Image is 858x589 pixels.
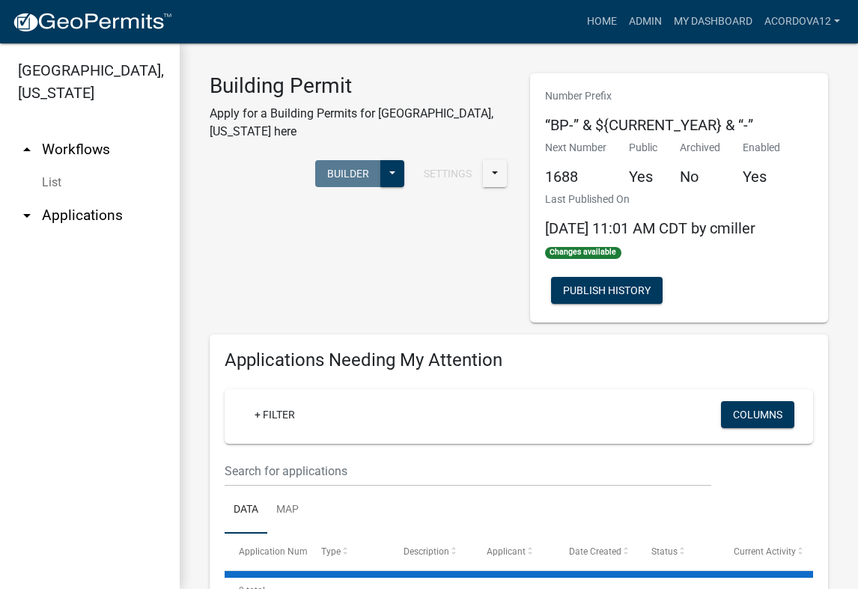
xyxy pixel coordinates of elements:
p: Enabled [743,140,780,156]
span: [DATE] 11:01 AM CDT by cmiller [545,219,755,237]
wm-modal-confirm: Workflow Publish History [551,286,663,298]
span: Description [404,546,449,557]
h5: 1688 [545,168,606,186]
a: My Dashboard [668,7,758,36]
a: Admin [623,7,668,36]
datatable-header-cell: Date Created [555,534,637,570]
p: Number Prefix [545,88,753,104]
button: Settings [412,160,484,187]
h5: Yes [629,168,657,186]
p: Last Published On [545,192,755,207]
a: Home [581,7,623,36]
i: arrow_drop_down [18,207,36,225]
datatable-header-cell: Current Activity [719,534,802,570]
i: arrow_drop_up [18,141,36,159]
h3: Building Permit [210,73,508,99]
p: Apply for a Building Permits for [GEOGRAPHIC_DATA], [US_STATE] here [210,105,508,141]
p: Public [629,140,657,156]
datatable-header-cell: Type [307,534,389,570]
a: Data [225,486,267,534]
a: Map [267,486,308,534]
button: Builder [315,160,381,187]
span: Type [321,546,341,557]
datatable-header-cell: Status [637,534,719,570]
button: Columns [721,401,794,428]
a: + Filter [243,401,307,428]
datatable-header-cell: Applicant [472,534,554,570]
span: Status [651,546,678,557]
input: Search for applications [225,456,711,486]
span: Application Number [239,546,320,557]
datatable-header-cell: Application Number [225,534,307,570]
p: Archived [680,140,720,156]
h4: Applications Needing My Attention [225,350,813,371]
h5: Yes [743,168,780,186]
p: Next Number [545,140,606,156]
a: ACORDOVA12 [758,7,846,36]
span: Date Created [569,546,621,557]
datatable-header-cell: Description [389,534,472,570]
h5: “BP-” & ${CURRENT_YEAR} & “-” [545,116,753,134]
span: Current Activity [734,546,796,557]
span: Applicant [487,546,526,557]
h5: No [680,168,720,186]
span: Changes available [545,247,621,259]
button: Publish History [551,277,663,304]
